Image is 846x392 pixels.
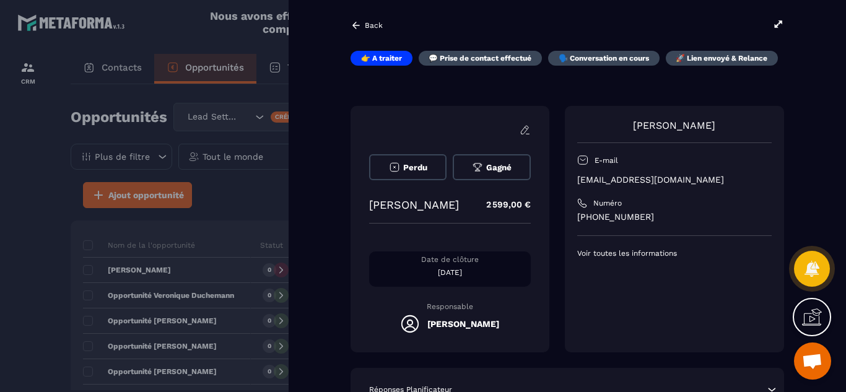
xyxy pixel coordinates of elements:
p: E-mail [595,155,618,165]
button: Gagné [453,154,530,180]
button: Perdu [369,154,447,180]
p: Date de clôture [369,255,531,264]
p: Numéro [593,198,622,208]
p: 👉 A traiter [361,53,402,63]
div: Ouvrir le chat [794,342,831,380]
p: Responsable [369,302,531,311]
p: [PERSON_NAME] [369,198,459,211]
p: 2 599,00 € [474,193,531,217]
span: Perdu [403,163,427,172]
p: [DATE] [369,268,531,277]
p: [PHONE_NUMBER] [577,211,772,223]
span: Gagné [486,163,512,172]
h5: [PERSON_NAME] [427,319,499,329]
p: 🚀 Lien envoyé & Relance [676,53,767,63]
p: [EMAIL_ADDRESS][DOMAIN_NAME] [577,174,772,186]
p: Back [365,21,383,30]
p: 💬 Prise de contact effectué [429,53,531,63]
p: Voir toutes les informations [577,248,772,258]
p: 🗣️ Conversation en cours [559,53,649,63]
a: [PERSON_NAME] [633,120,715,131]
